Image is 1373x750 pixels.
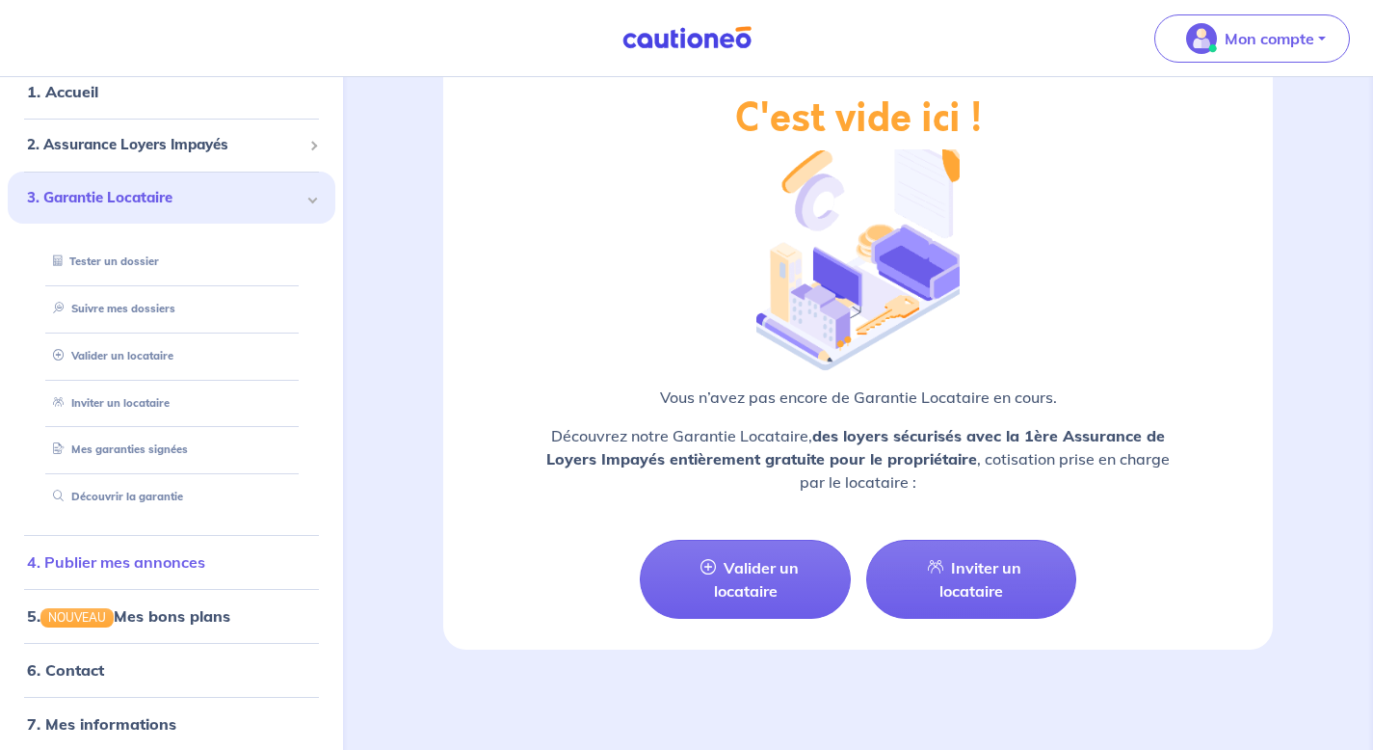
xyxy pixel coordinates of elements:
h2: C'est vide ici ! [735,95,982,142]
a: Valider un locataire [45,349,173,362]
img: Cautioneo [615,26,759,50]
a: 7. Mes informations [27,714,176,734]
a: 6. Contact [27,660,104,680]
div: 2. Assurance Loyers Impayés [8,126,335,164]
span: 3. Garantie Locataire [27,186,302,208]
a: Suivre mes dossiers [45,302,175,315]
div: Découvrir la garantie [31,481,312,513]
p: Mon compte [1225,27,1314,50]
div: Inviter un locataire [31,387,312,418]
span: 2. Assurance Loyers Impayés [27,134,302,156]
a: 1. Accueil [27,82,98,101]
div: Tester un dossier [31,246,312,278]
a: Inviter un locataire [45,395,170,409]
p: Découvrez notre Garantie Locataire, , cotisation prise en charge par le locataire : [489,424,1227,494]
img: illu_empty_gl.png [756,134,959,371]
a: Tester un dossier [45,254,159,268]
a: 5.NOUVEAUMes bons plans [27,606,230,626]
div: Suivre mes dossiers [31,293,312,325]
div: 7. Mes informations [8,705,335,743]
a: Valider un locataire [640,540,850,619]
a: Mes garanties signées [45,442,188,456]
a: 4. Publier mes annonces [27,552,205,572]
a: Inviter un locataire [866,540,1076,619]
div: Mes garanties signées [31,434,312,466]
a: Découvrir la garantie [45,490,183,503]
div: 3. Garantie Locataire [8,171,335,224]
div: 1. Accueil [8,72,335,111]
button: illu_account_valid_menu.svgMon compte [1154,14,1350,63]
div: Valider un locataire [31,340,312,372]
img: illu_account_valid_menu.svg [1186,23,1217,54]
div: 5.NOUVEAUMes bons plans [8,597,335,635]
p: Vous n’avez pas encore de Garantie Locataire en cours. [489,386,1227,409]
strong: des loyers sécurisés avec la 1ère Assurance de Loyers Impayés entièrement gratuite pour le propri... [546,426,1165,469]
div: 6. Contact [8,651,335,689]
div: 4. Publier mes annonces [8,543,335,581]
